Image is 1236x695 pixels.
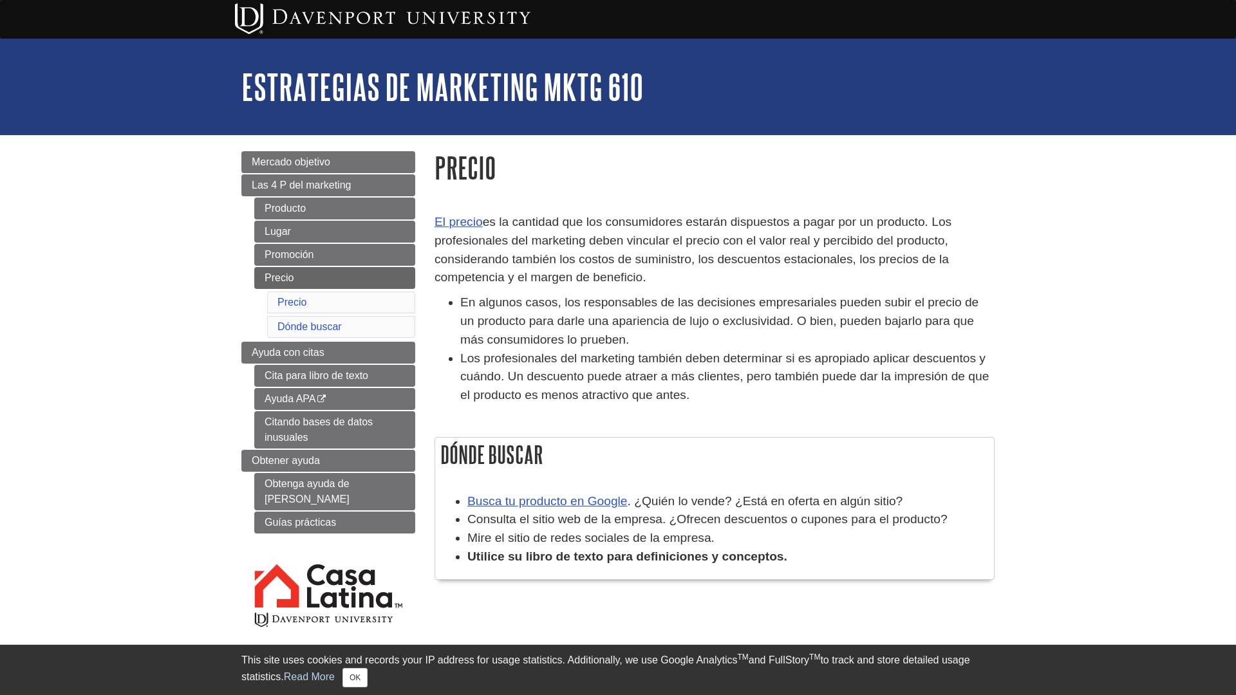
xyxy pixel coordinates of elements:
sup: TM [737,653,748,662]
a: Mercado objetivo [241,151,415,173]
a: El precio [435,215,483,228]
a: Citando bases de datos inusuales [254,411,415,449]
a: Busca tu producto en Google [467,494,628,508]
li: . ¿Quién lo vende? ¿Está en oferta en algún sitio? [467,492,988,511]
p: es la cantidad que los consumidores estarán dispuestos a pagar por un producto. Los profesionales... [435,213,995,287]
a: Ayuda con citas [241,342,415,364]
li: Mire el sitio de redes sociales de la empresa. [467,529,988,548]
a: Read More [284,671,335,682]
li: En algunos casos, los responsables de las decisiones empresariales pueden subir el precio de un p... [460,293,995,349]
a: Obtener ayuda [241,450,415,472]
strong: Utilice su libro de texto para definiciones y conceptos. [467,550,787,563]
a: Cita para libro de texto [254,365,415,387]
a: Obtenga ayuda de [PERSON_NAME] [254,473,415,510]
sup: TM [809,653,820,662]
a: Precio [254,267,415,289]
img: Davenport University [235,3,530,34]
h2: Dónde buscar [435,438,994,472]
span: Mercado objetivo [252,156,330,167]
div: Guide Page Menu [241,151,415,651]
a: Dónde buscar [277,321,342,332]
a: Ayuda APA [254,388,415,410]
a: Las 4 P del marketing [241,174,415,196]
a: Promoción [254,244,415,266]
a: Lugar [254,221,415,243]
a: Estrategias de marketing MKTG 610 [241,67,643,107]
h1: Precio [435,151,995,184]
span: Las 4 P del marketing [252,180,351,190]
a: Guías prácticas [254,512,415,533]
span: Ayuda con citas [252,347,324,358]
li: Consulta el sitio web de la empresa. ¿Ofrecen descuentos o cupones para el producto? [467,510,988,529]
a: Precio [277,297,306,308]
button: Close [342,668,368,687]
div: This site uses cookies and records your IP address for usage statistics. Additionally, we use Goo... [241,653,995,687]
li: Los profesionales del marketing también deben determinar si es apropiado aplicar descuentos y cuá... [460,349,995,405]
a: Producto [254,198,415,219]
span: Obtener ayuda [252,455,320,466]
i: This link opens in a new window [315,395,326,403]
